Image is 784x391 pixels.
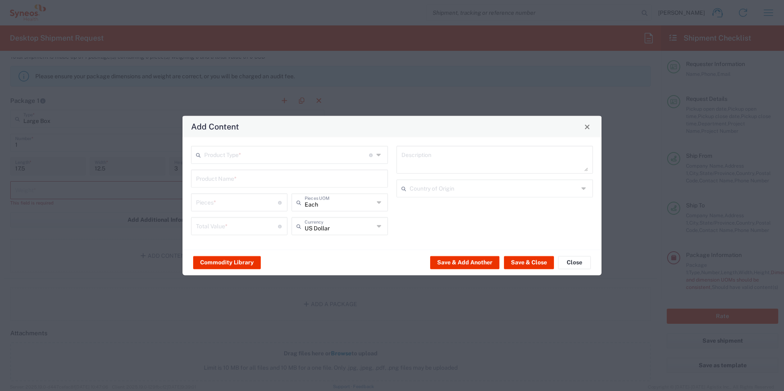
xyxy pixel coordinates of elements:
button: Close [581,121,593,132]
button: Save & Add Another [430,256,499,269]
button: Close [558,256,591,269]
h4: Add Content [191,120,239,132]
button: Commodity Library [193,256,261,269]
button: Save & Close [504,256,554,269]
